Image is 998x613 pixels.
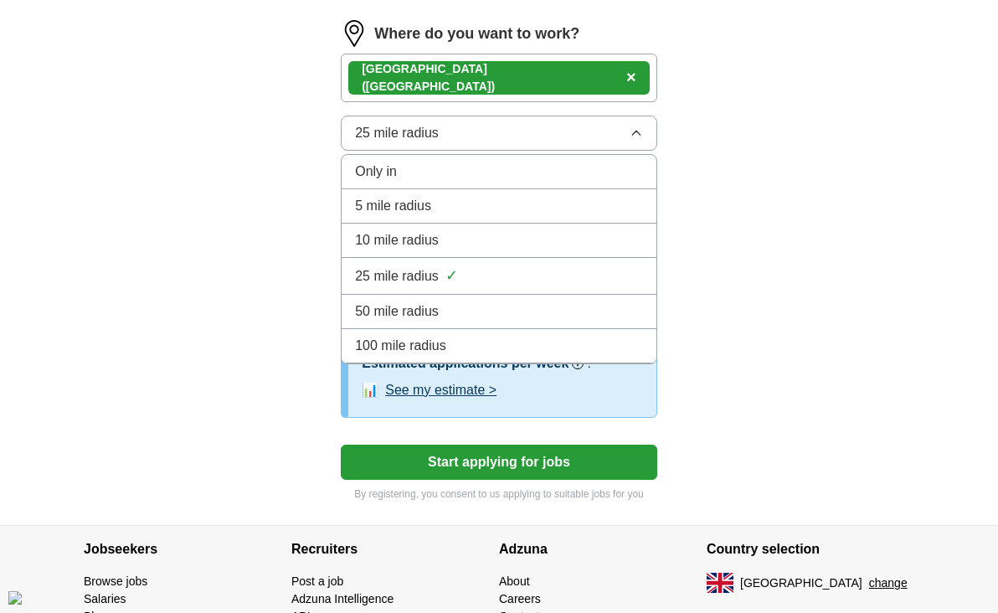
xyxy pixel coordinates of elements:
[8,591,22,605] div: Cookie consent button
[385,380,496,400] button: See my estimate >
[355,123,439,143] span: 25 mile radius
[626,65,636,90] button: ×
[355,266,439,286] span: 25 mile radius
[341,20,368,47] img: location.png
[341,487,657,502] p: By registering, you consent to us applying to suitable jobs for you
[740,574,862,592] span: [GEOGRAPHIC_DATA]
[84,592,126,605] a: Salaries
[707,573,733,593] img: UK flag
[355,230,439,250] span: 10 mile radius
[355,196,431,216] span: 5 mile radius
[707,526,914,573] h4: Country selection
[445,265,458,287] span: ✓
[291,592,394,605] a: Adzuna Intelligence
[374,23,579,45] label: Where do you want to work?
[626,68,636,86] span: ×
[869,574,908,592] button: change
[355,162,397,182] span: Only in
[499,592,541,605] a: Careers
[341,445,657,480] button: Start applying for jobs
[355,336,446,356] span: 100 mile radius
[499,574,530,588] a: About
[362,62,487,75] strong: [GEOGRAPHIC_DATA]
[84,574,147,588] a: Browse jobs
[362,80,495,93] span: ([GEOGRAPHIC_DATA])
[355,301,439,322] span: 50 mile radius
[291,574,343,588] a: Post a job
[341,116,657,151] button: 25 mile radius
[8,591,22,605] img: Cookie%20settings
[362,380,378,400] span: 📊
